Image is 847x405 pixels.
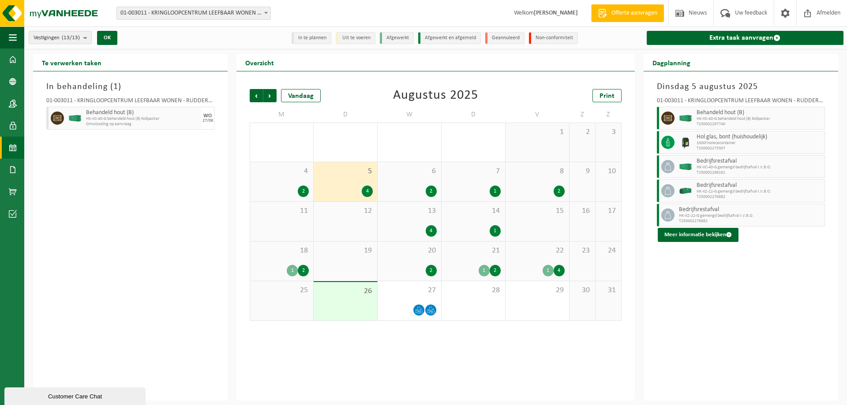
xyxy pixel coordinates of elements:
[657,98,825,107] div: 01-003011 - KRINGLOOPCENTRUM LEEFBAAR WONEN - RUDDERVOORDE
[446,246,501,256] span: 21
[600,127,617,137] span: 3
[287,265,298,276] div: 1
[382,206,437,216] span: 13
[534,10,578,16] strong: [PERSON_NAME]
[510,246,565,256] span: 22
[679,184,692,197] img: HK-XZ-20-GN-00
[490,186,501,197] div: 1
[382,167,437,176] span: 6
[255,167,309,176] span: 4
[554,186,565,197] div: 2
[292,32,331,44] li: In te plannen
[318,206,373,216] span: 12
[658,228,738,242] button: Meer informatie bekijken
[393,89,478,102] div: Augustus 2025
[510,206,565,216] span: 15
[697,189,822,194] span: HK-XZ-22-G gemengd bedrijfsafval I.V.B.O.
[62,35,80,41] count: (13/13)
[543,265,554,276] div: 1
[600,286,617,295] span: 31
[574,286,591,295] span: 30
[644,54,699,71] h2: Dagplanning
[4,386,147,405] iframe: chat widget
[697,165,822,170] span: HK-XC-40-G gemengd bedrijfsafval I.V.B.O.
[86,122,199,127] span: Omwisseling op aanvraag
[510,167,565,176] span: 8
[250,107,314,123] td: M
[574,127,591,137] span: 2
[697,158,822,165] span: Bedrijfsrestafval
[281,89,321,102] div: Vandaag
[236,54,283,71] h2: Overzicht
[570,107,596,123] td: Z
[46,98,214,107] div: 01-003011 - KRINGLOOPCENTRUM LEEFBAAR WONEN - RUDDERVOORDE
[68,115,82,122] img: HK-XC-40-GN-00
[600,93,615,100] span: Print
[318,286,373,296] span: 26
[382,246,437,256] span: 20
[250,89,263,102] span: Vorige
[113,82,118,91] span: 1
[679,213,822,219] span: HK-XZ-22-G gemengd bedrijfsafval I.V.B.O.
[446,286,501,295] span: 28
[679,163,692,170] img: HK-XC-40-GN-00
[609,9,660,18] span: Offerte aanvragen
[46,80,214,93] h3: In behandeling ( )
[490,225,501,237] div: 1
[418,32,481,44] li: Afgewerkt en afgemeld
[647,31,843,45] a: Extra taak aanvragen
[506,107,570,123] td: V
[697,146,822,151] span: T250002273307
[382,286,437,295] span: 27
[592,89,622,102] a: Print
[318,167,373,176] span: 5
[86,109,199,116] span: Behandeld hout (B)
[679,206,822,213] span: Bedrijfsrestafval
[679,115,692,122] img: HK-XC-40-GN-00
[263,89,277,102] span: Volgende
[574,246,591,256] span: 23
[255,286,309,295] span: 25
[697,122,822,127] span: T250002297740
[574,206,591,216] span: 16
[446,206,501,216] span: 14
[490,265,501,276] div: 2
[485,32,525,44] li: Geannuleerd
[697,194,822,200] span: T250002276882
[336,32,375,44] li: Uit te voeren
[378,107,442,123] td: W
[86,116,199,122] span: HK-XC-40-G behandeld hout (B) Rollpacker
[426,265,437,276] div: 2
[510,127,565,137] span: 1
[600,167,617,176] span: 10
[697,141,822,146] span: 1000l horecacontainer
[117,7,270,19] span: 01-003011 - KRINGLOOPCENTRUM LEEFBAAR WONEN - RUDDERVOORDE
[426,225,437,237] div: 4
[697,109,822,116] span: Behandeld hout (B)
[362,186,373,197] div: 4
[426,186,437,197] div: 2
[679,136,692,149] img: CR-HR-1C-1000-PES-01
[697,134,822,141] span: Hol glas, bont (huishoudelijk)
[697,170,822,175] span: T250002298161
[657,80,825,93] h3: Dinsdag 5 augustus 2025
[596,107,622,123] td: Z
[442,107,506,123] td: D
[116,7,271,20] span: 01-003011 - KRINGLOOPCENTRUM LEEFBAAR WONEN - RUDDERVOORDE
[314,107,378,123] td: D
[479,265,490,276] div: 1
[600,246,617,256] span: 24
[29,31,92,44] button: Vestigingen(13/13)
[97,31,117,45] button: OK
[510,286,565,295] span: 29
[255,246,309,256] span: 18
[33,54,110,71] h2: Te verwerken taken
[318,246,373,256] span: 19
[255,206,309,216] span: 11
[298,186,309,197] div: 2
[203,113,212,119] div: WO
[554,265,565,276] div: 4
[679,219,822,224] span: T250002276882
[529,32,578,44] li: Non-conformiteit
